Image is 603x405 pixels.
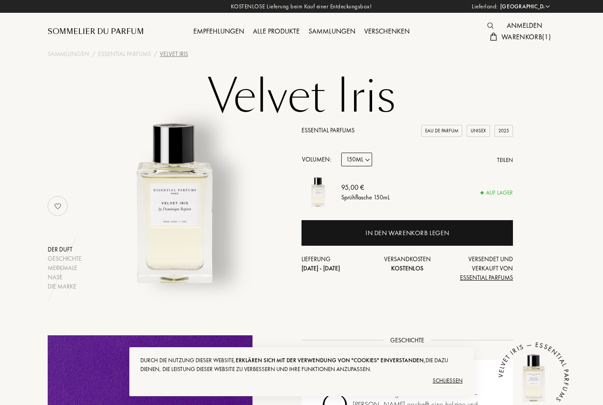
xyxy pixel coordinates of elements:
[48,263,82,273] div: Merkmale
[490,33,497,41] img: cart.svg
[301,153,336,166] div: Volumen:
[48,49,89,59] a: Sammlungen
[360,26,414,37] div: Verschenken
[467,125,490,137] div: Unisex
[481,188,513,197] div: Auf Lager
[249,26,304,37] div: Alle Produkte
[487,22,494,29] img: search_icn.svg
[341,192,390,202] div: Sprühflasche 150mL
[98,49,151,59] a: Essential Parfums
[189,26,249,37] div: Empfehlungen
[497,156,513,165] div: Teilen
[501,32,551,41] span: Warenkorb ( 1 )
[49,197,67,215] img: no_like_p.png
[507,351,560,404] img: Velvet Iris
[301,175,335,208] img: Velvet Iris Essential Parfums
[48,254,82,263] div: Geschichte
[81,72,522,121] h1: Velvet Iris
[48,245,82,254] div: Der Duft
[341,182,390,192] div: 95,00 €
[366,228,449,238] div: In den Warenkorb legen
[140,356,463,374] div: Durch die Nutzung dieser Website, die dazu dienen, die Leistung dieser Website zu verbessern und ...
[92,49,95,59] div: /
[249,26,304,36] a: Alle Produkte
[502,21,546,30] a: Anmelden
[236,356,426,364] span: erklären sich mit der Verwendung von "Cookies" einverstanden,
[502,20,546,32] div: Anmelden
[48,282,82,291] div: Die Marke
[372,255,443,273] div: Versandkosten
[360,26,414,36] a: Verschenken
[301,255,372,273] div: Lieferung
[48,273,82,282] div: Nase
[189,26,249,36] a: Empfehlungen
[48,26,144,37] a: Sommelier du Parfum
[154,49,157,59] div: /
[160,49,188,59] div: Velvet Iris
[304,26,360,37] div: Sammlungen
[391,264,423,272] span: Kostenlos
[460,274,513,281] span: Essential Parfums
[421,125,462,137] div: Eau de Parfum
[301,126,354,134] a: Essential Parfums
[140,374,463,388] div: Schließen
[494,125,513,137] div: 2025
[301,264,340,272] span: [DATE] - [DATE]
[442,255,513,282] div: Versendet und verkauft von
[472,2,498,11] span: Lieferland:
[304,26,360,36] a: Sammlungen
[85,112,264,291] img: Velvet Iris Essential Parfums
